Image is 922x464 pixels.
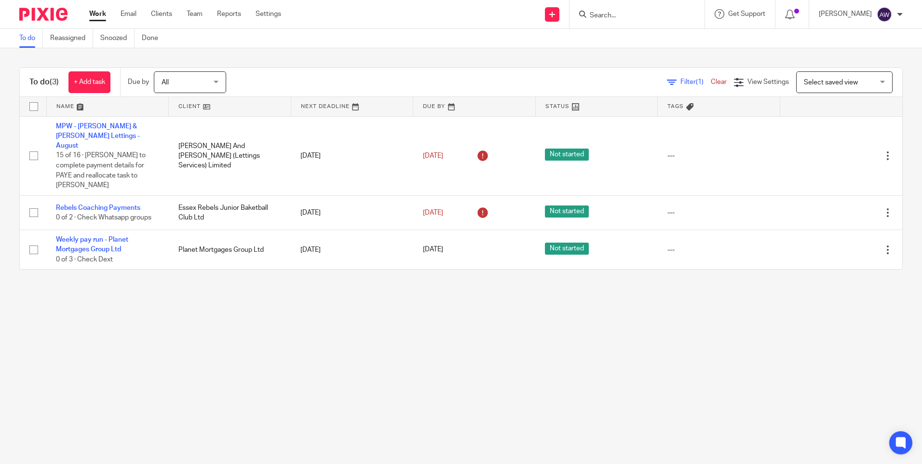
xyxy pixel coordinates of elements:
a: Team [187,9,203,19]
div: --- [667,245,771,255]
span: Not started [545,243,589,255]
a: Reports [217,9,241,19]
span: All [162,79,169,86]
span: 0 of 3 · Check Dext [56,256,113,263]
span: (1) [696,79,704,85]
span: [DATE] [423,246,443,253]
a: + Add task [68,71,110,93]
span: [DATE] [423,152,443,159]
span: Get Support [728,11,765,17]
p: Due by [128,77,149,87]
a: Reassigned [50,29,93,48]
td: [DATE] [291,116,413,195]
td: Planet Mortgages Group Ltd [169,230,291,270]
a: Snoozed [100,29,135,48]
span: [DATE] [423,209,443,216]
a: Done [142,29,165,48]
span: Tags [667,104,684,109]
div: --- [667,151,771,161]
a: Clients [151,9,172,19]
a: Clear [711,79,727,85]
a: Email [121,9,136,19]
span: Select saved view [804,79,858,86]
span: 15 of 16 · [PERSON_NAME] to complete payment details for PAYE and reallocate task to [PERSON_NAME] [56,152,146,189]
span: View Settings [747,79,789,85]
a: To do [19,29,43,48]
a: Weekly pay run - Planet Mortgages Group Ltd [56,236,128,253]
img: Pixie [19,8,68,21]
a: Work [89,9,106,19]
input: Search [589,12,676,20]
span: Not started [545,205,589,218]
span: 0 of 2 · Check Whatsapp groups [56,214,151,221]
span: (3) [50,78,59,86]
h1: To do [29,77,59,87]
span: Not started [545,149,589,161]
img: svg%3E [877,7,892,22]
a: Settings [256,9,281,19]
a: MPW - [PERSON_NAME] & [PERSON_NAME] Lettings - August [56,123,140,150]
a: Rebels Coaching Payments [56,205,140,211]
p: [PERSON_NAME] [819,9,872,19]
td: [DATE] [291,230,413,270]
span: Filter [680,79,711,85]
td: [DATE] [291,195,413,230]
div: --- [667,208,771,218]
td: [PERSON_NAME] And [PERSON_NAME] (Lettings Services) Limited [169,116,291,195]
td: Essex Rebels Junior Baketball Club Ltd [169,195,291,230]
